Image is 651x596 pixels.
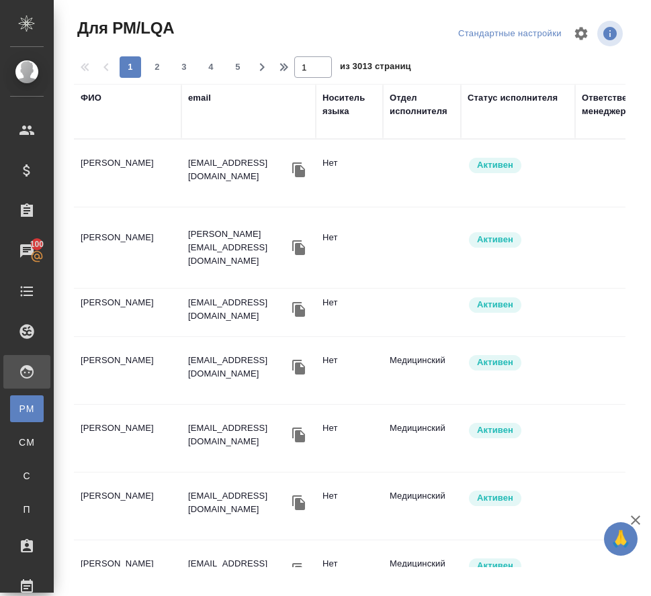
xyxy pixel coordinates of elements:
p: Активен [477,559,513,573]
p: [PERSON_NAME][EMAIL_ADDRESS][DOMAIN_NAME] [188,228,289,268]
span: Настроить таблицу [565,17,597,50]
td: [PERSON_NAME] [74,415,181,462]
p: [EMAIL_ADDRESS][DOMAIN_NAME] [188,156,289,183]
span: из 3013 страниц [340,58,411,78]
button: 3 [173,56,195,78]
div: Отдел исполнителя [390,91,454,118]
td: Нет [316,224,383,271]
td: [PERSON_NAME] [74,483,181,530]
td: Медицинский [383,483,461,530]
button: Скопировать [289,160,309,180]
div: email [188,91,211,105]
td: Нет [316,347,383,394]
span: 🙏 [609,525,632,553]
span: 100 [22,238,52,251]
td: Медицинский [383,347,461,394]
span: 2 [146,60,168,74]
p: Активен [477,233,513,246]
button: Скопировать [289,238,309,258]
div: Рядовой исполнитель: назначай с учетом рейтинга [468,489,568,507]
div: split button [455,23,565,44]
button: 4 [200,56,222,78]
span: П [17,503,37,516]
a: PM [10,395,44,422]
td: [PERSON_NAME] [74,150,181,197]
a: CM [10,429,44,456]
div: Рядовой исполнитель: назначай с учетом рейтинга [468,557,568,575]
td: Медицинский [383,415,461,462]
p: Активен [477,424,513,437]
span: CM [17,436,37,449]
div: Статус исполнителя [468,91,558,105]
span: 4 [200,60,222,74]
p: Активен [477,491,513,505]
td: Нет [316,483,383,530]
td: Нет [316,150,383,197]
p: [EMAIL_ADDRESS][DOMAIN_NAME] [188,557,289,584]
p: Активен [477,158,513,172]
a: 100 [3,234,50,268]
a: С [10,462,44,489]
span: Для PM/LQA [74,17,174,39]
td: [PERSON_NAME] [74,289,181,336]
div: Рядовой исполнитель: назначай с учетом рейтинга [468,231,568,249]
span: 5 [227,60,249,74]
td: Нет [316,289,383,336]
p: [EMAIL_ADDRESS][DOMAIN_NAME] [188,489,289,516]
div: ФИО [81,91,101,105]
button: Скопировать [289,493,309,513]
span: PM [17,402,37,415]
button: Скопировать [289,560,309,581]
button: Скопировать [289,357,309,377]
div: Рядовой исполнитель: назначай с учетом рейтинга [468,296,568,314]
p: Активен [477,356,513,369]
button: 🙏 [604,522,638,556]
span: Посмотреть информацию [597,21,625,46]
td: Нет [316,415,383,462]
div: Рядовой исполнитель: назначай с учетом рейтинга [468,354,568,372]
div: Рядовой исполнитель: назначай с учетом рейтинга [468,156,568,175]
div: Ответственный менеджер [582,91,651,118]
span: 3 [173,60,195,74]
a: П [10,496,44,523]
button: 5 [227,56,249,78]
p: [EMAIL_ADDRESS][DOMAIN_NAME] [188,421,289,448]
p: [EMAIL_ADDRESS][DOMAIN_NAME] [188,354,289,381]
td: [PERSON_NAME] [74,347,181,394]
div: Носитель языка [322,91,376,118]
p: Активен [477,298,513,311]
span: С [17,469,37,483]
td: [PERSON_NAME] [74,224,181,271]
div: Рядовой исполнитель: назначай с учетом рейтинга [468,421,568,440]
p: [EMAIL_ADDRESS][DOMAIN_NAME] [188,296,289,323]
button: 2 [146,56,168,78]
button: Скопировать [289,425,309,445]
button: Скопировать [289,299,309,319]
